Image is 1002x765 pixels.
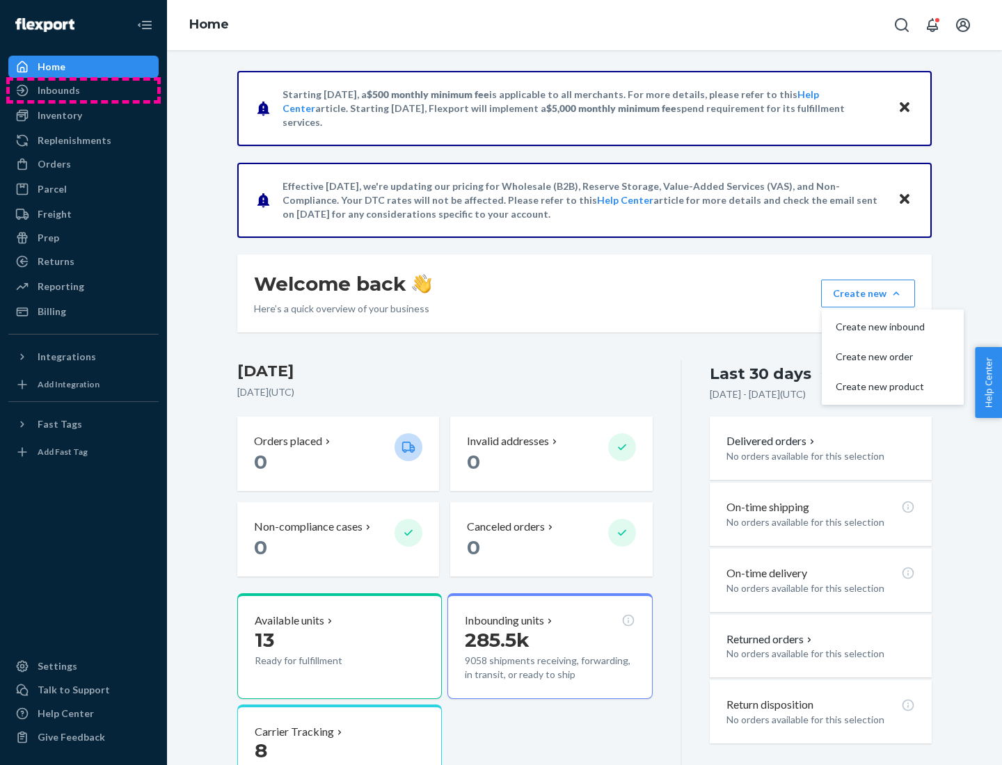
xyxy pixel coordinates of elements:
[255,724,334,740] p: Carrier Tracking
[836,382,925,392] span: Create new product
[949,11,977,39] button: Open account menu
[597,194,653,206] a: Help Center
[38,207,72,221] div: Freight
[467,450,480,474] span: 0
[412,274,431,293] img: hand-wave emoji
[8,227,159,249] a: Prep
[896,190,914,210] button: Close
[8,250,159,273] a: Returns
[918,11,946,39] button: Open notifications
[38,280,84,293] div: Reporting
[38,60,65,74] div: Home
[8,104,159,127] a: Inventory
[254,433,322,449] p: Orders placed
[8,702,159,725] a: Help Center
[8,153,159,175] a: Orders
[710,387,806,401] p: [DATE] - [DATE] ( UTC )
[836,352,925,362] span: Create new order
[254,535,267,559] span: 0
[38,157,71,171] div: Orders
[8,275,159,298] a: Reporting
[38,134,111,147] div: Replenishments
[726,499,809,515] p: On-time shipping
[8,726,159,748] button: Give Feedback
[38,83,80,97] div: Inbounds
[131,11,159,39] button: Close Navigation
[237,360,653,382] h3: [DATE]
[8,441,159,463] a: Add Fast Tag
[836,322,925,332] span: Create new inbound
[38,231,59,245] div: Prep
[726,631,815,647] button: Returned orders
[825,372,961,402] button: Create new product
[465,654,635,682] p: 9058 shipments receiving, forwarding, in transit, or ready to ship
[255,628,274,652] span: 13
[38,378,100,390] div: Add Integration
[38,730,105,744] div: Give Feedback
[450,502,652,577] button: Canceled orders 0
[896,98,914,118] button: Close
[710,363,811,385] div: Last 30 days
[8,655,159,677] a: Settings
[467,535,480,559] span: 0
[726,697,813,713] p: Return disposition
[367,88,489,100] span: $500 monthly minimum fee
[237,502,439,577] button: Non-compliance cases 0
[465,628,530,652] span: 285.5k
[888,11,916,39] button: Open Search Box
[8,129,159,152] a: Replenishments
[283,179,884,221] p: Effective [DATE], we're updating our pricing for Wholesale (B2B), Reserve Storage, Value-Added Se...
[726,581,915,595] p: No orders available for this selection
[189,17,229,32] a: Home
[254,519,363,535] p: Non-compliance cases
[447,593,652,699] button: Inbounding units285.5k9058 shipments receiving, forwarding, in transit, or ready to ship
[8,373,159,396] a: Add Integration
[255,654,383,668] p: Ready for fulfillment
[237,593,442,699] button: Available units13Ready for fulfillment
[38,659,77,673] div: Settings
[283,88,884,129] p: Starting [DATE], a is applicable to all merchants. For more details, please refer to this article...
[254,450,267,474] span: 0
[38,446,88,458] div: Add Fast Tag
[726,433,818,449] button: Delivered orders
[38,305,66,319] div: Billing
[254,271,431,296] h1: Welcome back
[178,5,240,45] ol: breadcrumbs
[467,433,549,449] p: Invalid addresses
[825,312,961,342] button: Create new inbound
[726,713,915,727] p: No orders available for this selection
[467,519,545,535] p: Canceled orders
[38,255,74,268] div: Returns
[38,108,82,122] div: Inventory
[975,347,1002,418] button: Help Center
[825,342,961,372] button: Create new order
[8,203,159,225] a: Freight
[726,515,915,529] p: No orders available for this selection
[237,385,653,399] p: [DATE] ( UTC )
[465,613,544,629] p: Inbounding units
[726,647,915,661] p: No orders available for this selection
[726,565,807,581] p: On-time delivery
[450,417,652,491] button: Invalid addresses 0
[8,300,159,323] a: Billing
[255,739,267,762] span: 8
[15,18,74,32] img: Flexport logo
[8,79,159,102] a: Inbounds
[8,346,159,368] button: Integrations
[237,417,439,491] button: Orders placed 0
[254,302,431,316] p: Here’s a quick overview of your business
[38,182,67,196] div: Parcel
[821,280,915,307] button: Create newCreate new inboundCreate new orderCreate new product
[255,613,324,629] p: Available units
[8,679,159,701] a: Talk to Support
[8,413,159,435] button: Fast Tags
[8,56,159,78] a: Home
[38,350,96,364] div: Integrations
[726,449,915,463] p: No orders available for this selection
[38,707,94,720] div: Help Center
[546,102,676,114] span: $5,000 monthly minimum fee
[38,683,110,697] div: Talk to Support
